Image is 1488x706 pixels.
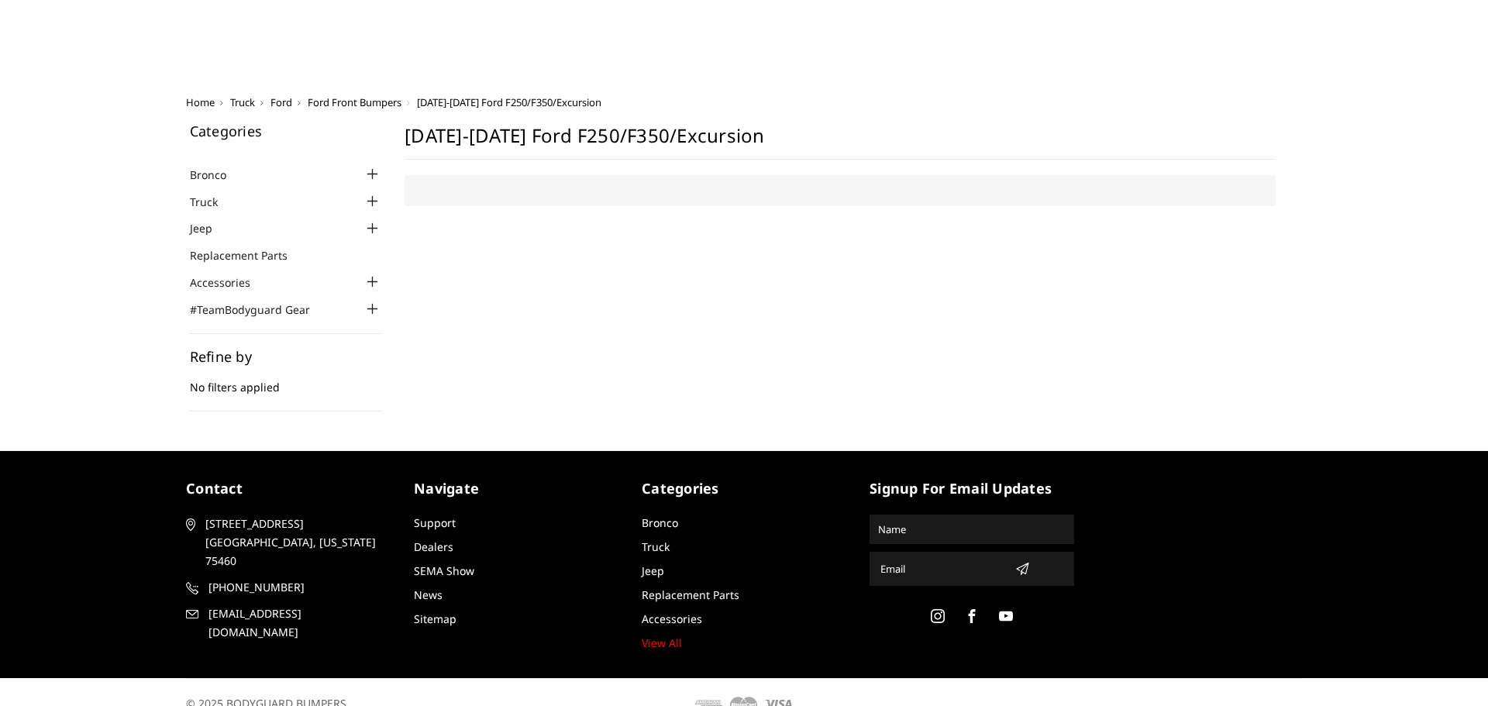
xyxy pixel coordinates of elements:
[1160,48,1210,62] span: Account
[414,587,443,602] a: News
[186,604,391,642] a: [EMAIL_ADDRESS][DOMAIN_NAME]
[190,167,246,183] a: Bronco
[414,611,456,626] a: Sitemap
[642,611,702,626] a: Accessories
[870,478,1074,499] h5: signup for email updates
[186,478,391,499] h5: contact
[417,95,601,109] span: [DATE]-[DATE] Ford F250/F350/Excursion
[849,50,916,81] a: SEMA Show
[642,563,664,578] a: Jeep
[414,478,618,499] h5: Navigate
[414,539,453,554] a: Dealers
[642,478,846,499] h5: Categories
[874,556,1009,581] input: Email
[208,604,388,642] span: [EMAIL_ADDRESS][DOMAIN_NAME]
[642,515,678,530] a: Bronco
[642,635,682,650] a: View All
[872,517,1072,542] input: Name
[190,301,329,318] a: #TeamBodyguard Gear
[1215,48,1242,62] span: Cart
[190,274,270,291] a: Accessories
[947,50,979,81] a: News
[405,124,1276,160] h1: [DATE]-[DATE] Ford F250/F350/Excursion
[186,578,391,597] a: [PHONE_NUMBER]
[1215,35,1255,77] a: Cart 3
[508,50,542,81] a: Home
[1160,35,1210,77] a: Account
[1244,50,1255,61] span: 3
[186,95,215,109] a: Home
[230,95,255,109] a: Truck
[190,124,382,138] h5: Categories
[186,40,353,72] img: BODYGUARD BUMPERS
[667,50,728,81] a: Support
[831,8,882,23] a: More Info
[308,95,401,109] a: Ford Front Bumpers
[759,50,818,81] a: Dealers
[190,220,232,236] a: Jeep
[414,563,474,578] a: SEMA Show
[573,50,636,81] a: shop all
[205,515,385,570] span: [STREET_ADDRESS] [GEOGRAPHIC_DATA], [US_STATE] 75460
[190,350,382,412] div: No filters applied
[414,515,456,530] a: Support
[190,247,307,263] a: Replacement Parts
[190,194,237,210] a: Truck
[642,587,739,602] a: Replacement Parts
[190,350,382,363] h5: Refine by
[270,95,292,109] a: Ford
[208,578,388,597] span: [PHONE_NUMBER]
[642,539,670,554] a: Truck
